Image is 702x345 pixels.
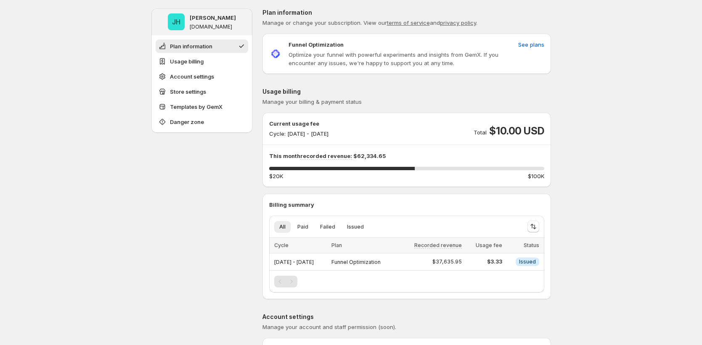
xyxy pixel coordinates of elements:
[269,200,544,209] p: Billing summary
[331,242,342,248] span: Plan
[190,24,232,30] p: [DOMAIN_NAME]
[170,87,206,96] span: Store settings
[269,47,282,60] img: Funnel Optimization
[347,224,364,230] span: Issued
[519,258,536,265] span: Issued
[262,87,551,96] p: Usage billing
[440,19,476,26] a: privacy policy
[518,40,544,49] span: See plans
[262,324,396,330] span: Manage your account and staff permission (soon).
[297,224,308,230] span: Paid
[262,313,551,321] p: Account settings
[269,172,283,180] span: $20K
[528,172,544,180] span: $100K
[274,242,289,248] span: Cycle
[269,152,544,160] p: This month $62,334.65
[269,119,328,128] p: Current usage fee
[269,129,328,138] p: Cycle: [DATE] - [DATE]
[474,128,487,137] p: Total
[527,221,539,232] button: Sort the results
[467,258,502,265] span: $3.33
[513,38,549,51] button: See plans
[170,72,214,81] span: Account settings
[156,55,248,68] button: Usage billing
[432,258,462,265] span: $37,635.95
[156,100,248,113] button: Templates by GemX
[170,57,204,66] span: Usage billing
[172,18,180,26] text: JH
[262,98,362,105] span: Manage your billing & payment status
[156,85,248,98] button: Store settings
[331,259,381,265] span: Funnel Optimization
[170,42,212,50] span: Plan information
[156,115,248,129] button: Danger zone
[524,242,539,248] span: Status
[274,259,314,265] span: [DATE] - [DATE]
[274,276,297,287] nav: Pagination
[156,70,248,83] button: Account settings
[320,224,335,230] span: Failed
[279,224,286,230] span: All
[170,118,204,126] span: Danger zone
[414,242,462,249] span: Recorded revenue
[190,13,236,22] p: [PERSON_NAME]
[156,40,248,53] button: Plan information
[168,13,185,30] span: Jena Hoang
[262,19,477,26] span: Manage or change your subscription. View our and .
[489,124,544,138] span: $10.00 USD
[262,8,551,17] p: Plan information
[300,153,352,160] span: recorded revenue:
[387,19,430,26] a: terms of service
[476,242,502,248] span: Usage fee
[289,50,515,67] p: Optimize your funnel with powerful experiments and insights from GemX. If you encounter any issue...
[170,103,223,111] span: Templates by GemX
[289,40,344,49] p: Funnel Optimization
